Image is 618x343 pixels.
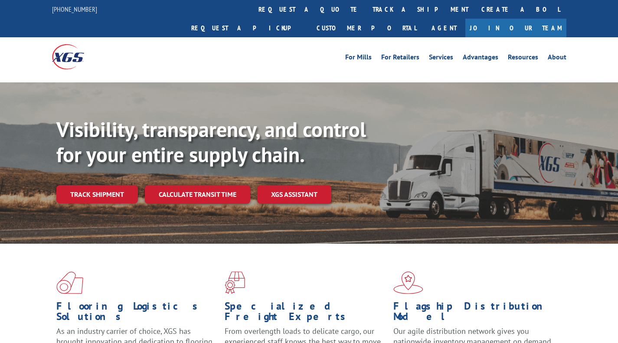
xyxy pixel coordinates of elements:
img: xgs-icon-flagship-distribution-model-red [393,271,423,294]
h1: Flagship Distribution Model [393,301,555,326]
a: Agent [423,19,465,37]
a: Request a pickup [185,19,310,37]
a: Calculate transit time [145,185,250,204]
a: Track shipment [56,185,138,203]
a: About [548,54,566,63]
a: Services [429,54,453,63]
a: Customer Portal [310,19,423,37]
a: Resources [508,54,538,63]
h1: Flooring Logistics Solutions [56,301,218,326]
a: For Mills [345,54,372,63]
b: Visibility, transparency, and control for your entire supply chain. [56,116,366,168]
a: Join Our Team [465,19,566,37]
a: For Retailers [381,54,419,63]
a: [PHONE_NUMBER] [52,5,97,13]
a: XGS ASSISTANT [257,185,331,204]
h1: Specialized Freight Experts [225,301,386,326]
img: xgs-icon-focused-on-flooring-red [225,271,245,294]
a: Advantages [463,54,498,63]
img: xgs-icon-total-supply-chain-intelligence-red [56,271,83,294]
